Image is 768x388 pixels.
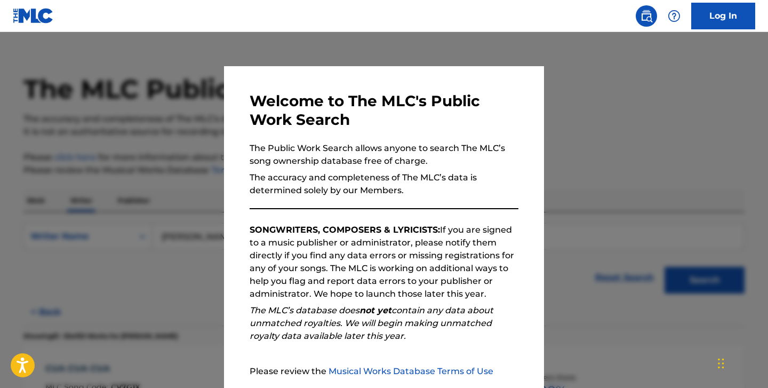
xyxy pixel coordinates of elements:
img: help [668,10,681,22]
a: Public Search [636,5,657,27]
h3: Welcome to The MLC's Public Work Search [250,92,518,129]
p: The Public Work Search allows anyone to search The MLC’s song ownership database free of charge. [250,142,518,168]
p: Please review the [250,365,518,378]
em: The MLC’s database does contain any data about unmatched royalties. We will begin making unmatche... [250,305,493,341]
div: Help [663,5,685,27]
strong: SONGWRITERS, COMPOSERS & LYRICISTS: [250,225,440,235]
div: Drag [718,347,724,379]
strong: not yet [359,305,391,315]
a: Log In [691,3,755,29]
p: The accuracy and completeness of The MLC’s data is determined solely by our Members. [250,171,518,197]
img: MLC Logo [13,8,54,23]
a: Musical Works Database Terms of Use [329,366,493,376]
iframe: Chat Widget [715,337,768,388]
img: search [640,10,653,22]
p: If you are signed to a music publisher or administrator, please notify them directly if you find ... [250,224,518,300]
